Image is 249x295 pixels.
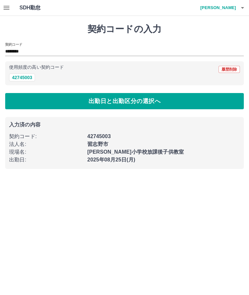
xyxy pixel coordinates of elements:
p: 使用頻度の高い契約コード [9,65,64,70]
h1: 契約コードの入力 [5,24,244,35]
p: 現場名 : [9,148,83,156]
h2: 契約コード [5,42,22,47]
b: 2025年08月25日(月) [87,157,135,162]
b: 習志野市 [87,141,108,147]
p: 入力済の内容 [9,122,240,127]
p: 契約コード : [9,133,83,140]
b: [PERSON_NAME]小学校放課後子供教室 [87,149,184,155]
b: 42745003 [87,134,111,139]
button: 履歴削除 [219,66,240,73]
p: 出勤日 : [9,156,83,164]
button: 出勤日と出勤区分の選択へ [5,93,244,109]
p: 法人名 : [9,140,83,148]
button: 42745003 [9,74,35,81]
